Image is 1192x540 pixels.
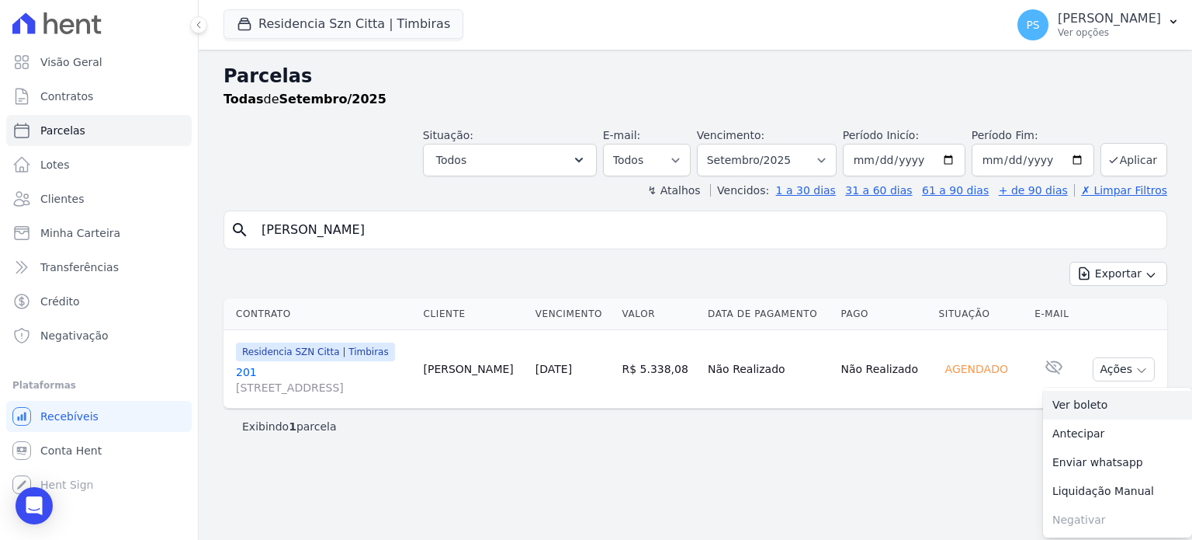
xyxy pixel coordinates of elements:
[647,184,700,197] label: ↯ Atalhos
[529,298,616,330] th: Vencimento
[252,214,1160,246] input: Buscar por nome do lote ou do cliente
[223,62,1167,90] h2: Parcelas
[933,298,1029,330] th: Situação
[535,363,572,375] a: [DATE]
[710,184,769,197] label: Vencidos:
[6,183,192,214] a: Clientes
[615,330,702,409] td: R$ 5.338,08
[236,364,411,395] a: 201[STREET_ADDRESS]
[1069,262,1167,286] button: Exportar
[6,401,192,432] a: Recebíveis
[40,260,119,275] span: Transferências
[6,81,192,112] a: Contratos
[40,191,84,207] span: Clientes
[40,123,85,138] span: Parcelas
[40,225,120,241] span: Minha Carteira
[776,184,836,197] a: 1 a 30 dias
[999,184,1068,197] a: + de 90 dias
[1026,19,1039,30] span: PS
[40,294,80,309] span: Crédito
[417,330,528,409] td: [PERSON_NAME]
[615,298,702,330] th: Valor
[6,252,192,283] a: Transferências
[1100,143,1167,176] button: Aplicar
[702,298,834,330] th: Data de Pagamento
[697,129,764,141] label: Vencimento:
[835,330,933,409] td: Não Realizado
[6,47,192,78] a: Visão Geral
[1058,11,1161,26] p: [PERSON_NAME]
[6,286,192,317] a: Crédito
[972,127,1094,144] label: Período Fim:
[6,115,192,146] a: Parcelas
[1058,26,1161,39] p: Ver opções
[939,358,1014,380] div: Agendado
[1043,391,1192,420] a: Ver boleto
[423,144,597,176] button: Todos
[1005,3,1192,47] button: PS [PERSON_NAME] Ver opções
[436,151,466,169] span: Todos
[16,487,53,524] div: Open Intercom Messenger
[223,90,386,109] p: de
[40,54,102,70] span: Visão Geral
[223,92,264,106] strong: Todas
[835,298,933,330] th: Pago
[40,89,93,104] span: Contratos
[236,343,395,361] span: Residencia SZN Citta | Timbiras
[236,380,411,395] span: [STREET_ADDRESS]
[40,409,99,424] span: Recebíveis
[1028,298,1079,330] th: E-mail
[279,92,386,106] strong: Setembro/2025
[843,129,919,141] label: Período Inicío:
[40,328,109,343] span: Negativação
[6,218,192,249] a: Minha Carteira
[6,435,192,466] a: Conta Hent
[289,420,296,433] b: 1
[922,184,989,197] a: 61 a 90 dias
[417,298,528,330] th: Cliente
[242,419,337,434] p: Exibindo parcela
[1074,184,1167,197] a: ✗ Limpar Filtros
[702,330,834,409] td: Não Realizado
[223,298,417,330] th: Contrato
[423,129,473,141] label: Situação:
[12,376,185,395] div: Plataformas
[6,320,192,351] a: Negativação
[1093,357,1155,381] button: Ações
[40,157,70,172] span: Lotes
[223,9,463,39] button: Residencia Szn Citta | Timbiras
[40,443,102,458] span: Conta Hent
[6,149,192,180] a: Lotes
[845,184,912,197] a: 31 a 60 dias
[230,221,249,239] i: search
[603,129,641,141] label: E-mail:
